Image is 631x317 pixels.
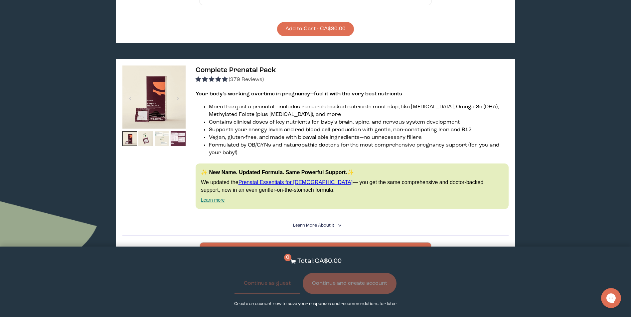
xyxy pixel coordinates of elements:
[234,301,396,307] p: Create an account now to save your responses and recommendations for later
[209,126,509,134] li: Supports your energy levels and red blood cell production with gentle, non-constipating Iron and B12
[196,67,276,74] span: Complete Prenatal Pack
[138,131,153,146] img: thumbnail image
[297,257,342,266] p: Total: CA$0.00
[122,65,186,129] img: thumbnail image
[196,91,402,97] strong: Your body’s working overtime in pregnancy—fuel it with the very best nutrients
[196,77,229,82] span: 4.91 stars
[201,169,354,175] strong: ✨ New Name. Updated Formula. Same Powerful Support.✨
[171,131,186,146] img: thumbnail image
[293,223,334,228] span: Learn More About it
[336,224,342,227] i: <
[303,273,396,294] button: Continue and create account
[598,286,624,310] iframe: Gorgias live chat messenger
[122,131,137,146] img: thumbnail image
[235,273,300,294] button: Continue as guest
[201,197,225,203] a: Learn more
[155,131,170,146] img: thumbnail image
[209,119,509,126] li: Contains clinical doses of key nutrients for baby’s brain, spine, and nervous system development
[277,22,354,36] button: Add to Cart - CA$30.00
[284,254,291,261] span: 0
[209,142,509,157] li: Formulated by OB/GYNs and naturopathic doctors for the most comprehensive pregnancy support (for ...
[209,103,509,119] li: More than just a prenatal—includes research-backed nutrients most skip, like [MEDICAL_DATA], Omeg...
[293,222,338,229] summary: Learn More About it <
[238,179,353,185] a: Prenatal Essentials for [DEMOGRAPHIC_DATA]
[209,134,509,142] li: Vegan, gluten-free, and made with bioavailable ingredients—no unnecessary fillers
[201,179,503,194] p: We updated the — you get the same comprehensive and doctor-backed support, now in an even gentler...
[229,77,264,82] span: (379 Reviews)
